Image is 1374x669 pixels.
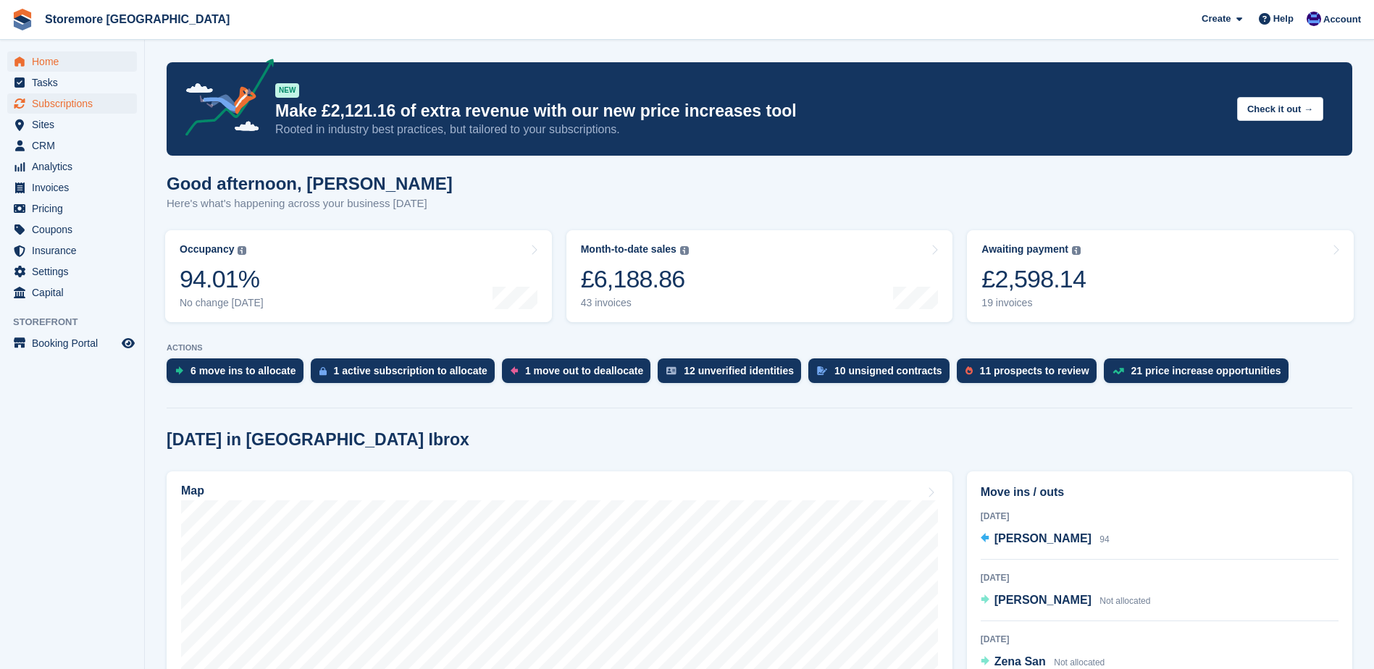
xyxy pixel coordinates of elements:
a: menu [7,240,137,261]
span: Pricing [32,198,119,219]
div: [DATE] [981,571,1339,584]
a: menu [7,93,137,114]
span: Booking Portal [32,333,119,353]
a: menu [7,51,137,72]
span: Sites [32,114,119,135]
a: menu [7,282,137,303]
a: [PERSON_NAME] 94 [981,530,1110,549]
a: 10 unsigned contracts [808,358,957,390]
div: 94.01% [180,264,264,294]
div: 11 prospects to review [980,365,1089,376]
a: menu [7,114,137,135]
a: Preview store [120,334,137,352]
a: menu [7,72,137,93]
img: verify_identity-adf6edd0f0f0b5bbfe63781bf79b02c33cf7c696d77639b501bdc392416b5a36.svg [666,366,676,375]
a: [PERSON_NAME] Not allocated [981,592,1151,610]
span: Not allocated [1099,596,1150,606]
img: Angela [1307,12,1321,26]
h2: Move ins / outs [981,484,1339,501]
span: Zena San [994,655,1046,668]
div: Occupancy [180,243,234,256]
span: Home [32,51,119,72]
div: NEW [275,83,299,98]
a: 21 price increase opportunities [1104,358,1296,390]
p: Make £2,121.16 of extra revenue with our new price increases tool [275,101,1226,122]
a: Occupancy 94.01% No change [DATE] [165,230,552,322]
span: Storefront [13,315,144,329]
div: 6 move ins to allocate [190,365,296,376]
h2: [DATE] in [GEOGRAPHIC_DATA] Ibrox [167,430,469,450]
div: [DATE] [981,510,1339,523]
a: 12 unverified identities [658,358,808,390]
a: Month-to-date sales £6,188.86 43 invoices [566,230,953,322]
span: Insurance [32,240,119,261]
span: Capital [32,282,119,303]
div: Awaiting payment [981,243,1068,256]
a: 1 move out to deallocate [502,358,658,390]
div: [DATE] [981,633,1339,646]
p: Here's what's happening across your business [DATE] [167,195,453,212]
span: Account [1323,12,1361,27]
a: menu [7,198,137,219]
a: menu [7,135,137,156]
h2: Map [181,484,204,497]
div: 21 price increase opportunities [1131,365,1281,376]
div: Month-to-date sales [581,243,676,256]
a: Awaiting payment £2,598.14 19 invoices [967,230,1354,322]
img: prospect-51fa495bee0391a8d652442698ab0144808aea92771e9ea1ae160a38d050c398.svg [965,366,973,375]
span: CRM [32,135,119,156]
a: 11 prospects to review [957,358,1104,390]
span: Settings [32,261,119,282]
span: [PERSON_NAME] [994,532,1092,544]
a: 1 active subscription to allocate [311,358,502,390]
div: 1 active subscription to allocate [334,365,487,376]
span: Analytics [32,156,119,177]
a: Storemore [GEOGRAPHIC_DATA] [39,7,235,31]
img: icon-info-grey-7440780725fd019a000dd9b08b2336e03edf1995a4989e88bcd33f0948082b44.svg [238,246,246,255]
span: Help [1273,12,1294,26]
a: 6 move ins to allocate [167,358,311,390]
span: Create [1202,12,1231,26]
div: 12 unverified identities [684,365,794,376]
span: 94 [1099,534,1109,544]
img: contract_signature_icon-13c848040528278c33f63329250d36e43548de30e8caae1d1a13099fd9432cc5.svg [817,366,827,375]
img: icon-info-grey-7440780725fd019a000dd9b08b2336e03edf1995a4989e88bcd33f0948082b44.svg [680,246,689,255]
img: move_outs_to_deallocate_icon-f764333ba52eb49d3ac5e1228854f67142a1ed5810a6f6cc68b1a99e826820c5.svg [511,366,518,375]
div: 19 invoices [981,297,1086,309]
h1: Good afternoon, [PERSON_NAME] [167,174,453,193]
img: active_subscription_to_allocate_icon-d502201f5373d7db506a760aba3b589e785aa758c864c3986d89f69b8ff3... [319,366,327,376]
span: Tasks [32,72,119,93]
span: Coupons [32,219,119,240]
div: 43 invoices [581,297,689,309]
a: menu [7,177,137,198]
img: stora-icon-8386f47178a22dfd0bd8f6a31ec36ba5ce8667c1dd55bd0f319d3a0aa187defe.svg [12,9,33,30]
div: 10 unsigned contracts [834,365,942,376]
p: Rooted in industry best practices, but tailored to your subscriptions. [275,122,1226,138]
a: menu [7,333,137,353]
img: price_increase_opportunities-93ffe204e8149a01c8c9dc8f82e8f89637d9d84a8eef4429ea346261dce0b2c0.svg [1113,368,1124,374]
span: Invoices [32,177,119,198]
img: icon-info-grey-7440780725fd019a000dd9b08b2336e03edf1995a4989e88bcd33f0948082b44.svg [1072,246,1081,255]
span: Subscriptions [32,93,119,114]
div: £2,598.14 [981,264,1086,294]
img: price-adjustments-announcement-icon-8257ccfd72463d97f412b2fc003d46551f7dbcb40ab6d574587a9cd5c0d94... [173,59,275,141]
span: [PERSON_NAME] [994,594,1092,606]
span: Not allocated [1054,657,1105,668]
div: No change [DATE] [180,297,264,309]
div: £6,188.86 [581,264,689,294]
a: menu [7,219,137,240]
div: 1 move out to deallocate [525,365,643,376]
button: Check it out → [1237,97,1323,121]
p: ACTIONS [167,343,1352,353]
a: menu [7,156,137,177]
img: move_ins_to_allocate_icon-fdf77a2bb77ea45bf5b3d319d69a93e2d87916cf1d5bf7949dd705db3b84f3ca.svg [175,366,183,375]
a: menu [7,261,137,282]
